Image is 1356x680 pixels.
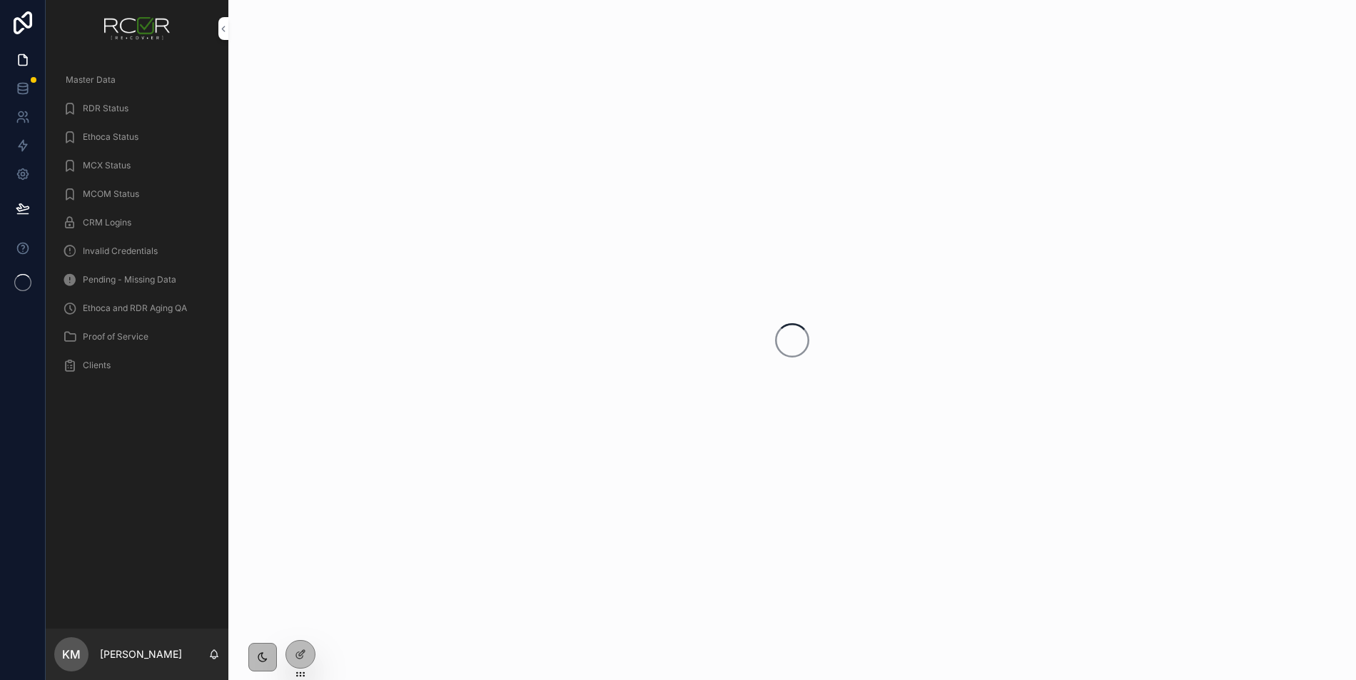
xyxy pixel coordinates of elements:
[83,303,187,314] span: Ethoca and RDR Aging QA
[54,295,220,321] a: Ethoca and RDR Aging QA
[54,124,220,150] a: Ethoca Status
[104,17,170,40] img: App logo
[83,331,148,342] span: Proof of Service
[83,360,111,371] span: Clients
[83,217,131,228] span: CRM Logins
[66,74,116,86] span: Master Data
[83,103,128,114] span: RDR Status
[54,96,220,121] a: RDR Status
[83,160,131,171] span: MCX Status
[54,238,220,264] a: Invalid Credentials
[83,245,158,257] span: Invalid Credentials
[83,274,176,285] span: Pending - Missing Data
[54,67,220,93] a: Master Data
[54,352,220,378] a: Clients
[54,181,220,207] a: MCOM Status
[54,210,220,235] a: CRM Logins
[46,57,228,397] div: scrollable content
[100,647,182,661] p: [PERSON_NAME]
[62,646,81,663] span: KM
[54,267,220,293] a: Pending - Missing Data
[54,153,220,178] a: MCX Status
[83,131,138,143] span: Ethoca Status
[54,324,220,350] a: Proof of Service
[83,188,139,200] span: MCOM Status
